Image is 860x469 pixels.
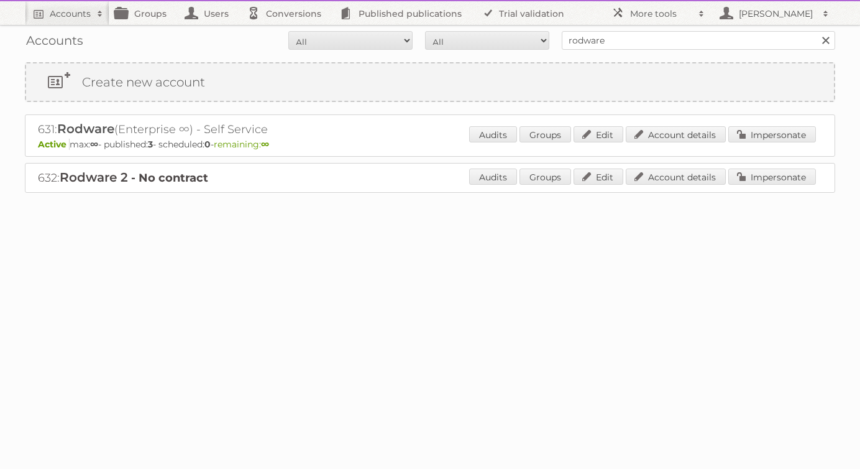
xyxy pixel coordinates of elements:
a: Trial validation [474,1,577,25]
span: remaining: [214,139,269,150]
a: More tools [605,1,711,25]
a: Account details [626,126,726,142]
strong: ∞ [261,139,269,150]
a: Impersonate [728,126,816,142]
a: Edit [574,169,623,185]
a: Account details [626,169,726,185]
a: [PERSON_NAME] [711,1,835,25]
h2: 631: (Enterprise ∞) - Self Service [38,121,473,137]
a: Published publications [334,1,474,25]
p: max: - published: - scheduled: - [38,139,822,150]
span: Rodware 2 [60,170,128,185]
a: Create new account [26,63,834,101]
strong: 3 [148,139,153,150]
h2: [PERSON_NAME] [736,7,817,20]
a: Conversions [241,1,334,25]
a: Impersonate [728,169,816,185]
strong: ∞ [90,139,98,150]
a: 632:Rodware 2 - No contract [38,171,208,185]
a: Edit [574,126,623,142]
span: Rodware [57,121,114,136]
h2: More tools [630,7,692,20]
a: Audits [469,169,517,185]
a: Accounts [25,1,109,25]
h2: Accounts [50,7,91,20]
a: Users [179,1,241,25]
a: Groups [109,1,179,25]
a: Audits [469,126,517,142]
a: Groups [519,126,571,142]
a: Groups [519,169,571,185]
strong: - No contract [131,171,208,185]
strong: 0 [204,139,211,150]
span: Active [38,139,70,150]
